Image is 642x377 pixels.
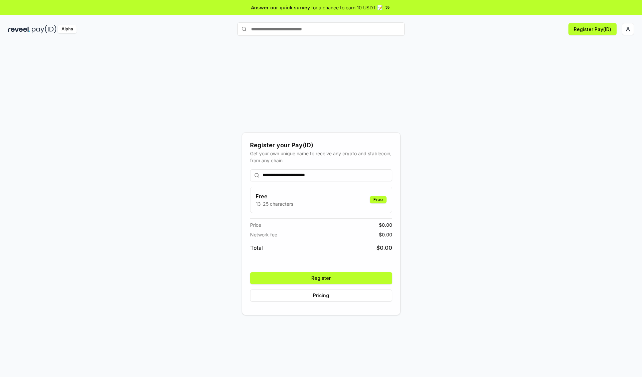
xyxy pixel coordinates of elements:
[311,4,383,11] span: for a chance to earn 10 USDT 📝
[32,25,57,33] img: pay_id
[256,200,293,207] p: 13-25 characters
[8,25,30,33] img: reveel_dark
[256,192,293,200] h3: Free
[250,141,392,150] div: Register your Pay(ID)
[379,231,392,238] span: $ 0.00
[250,244,263,252] span: Total
[568,23,617,35] button: Register Pay(ID)
[250,272,392,284] button: Register
[377,244,392,252] span: $ 0.00
[250,150,392,164] div: Get your own unique name to receive any crypto and stablecoin, from any chain
[251,4,310,11] span: Answer our quick survey
[250,290,392,302] button: Pricing
[250,231,277,238] span: Network fee
[250,221,261,228] span: Price
[58,25,77,33] div: Alpha
[379,221,392,228] span: $ 0.00
[370,196,387,203] div: Free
